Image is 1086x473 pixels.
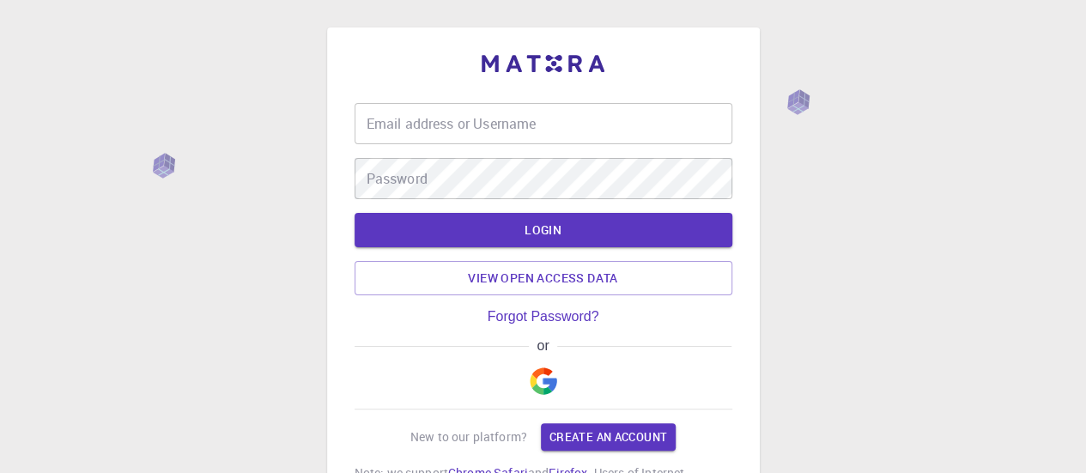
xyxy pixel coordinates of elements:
[488,309,599,324] a: Forgot Password?
[541,423,676,451] a: Create an account
[355,213,732,247] button: LOGIN
[410,428,527,446] p: New to our platform?
[530,367,557,395] img: Google
[529,338,557,354] span: or
[355,261,732,295] a: View open access data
